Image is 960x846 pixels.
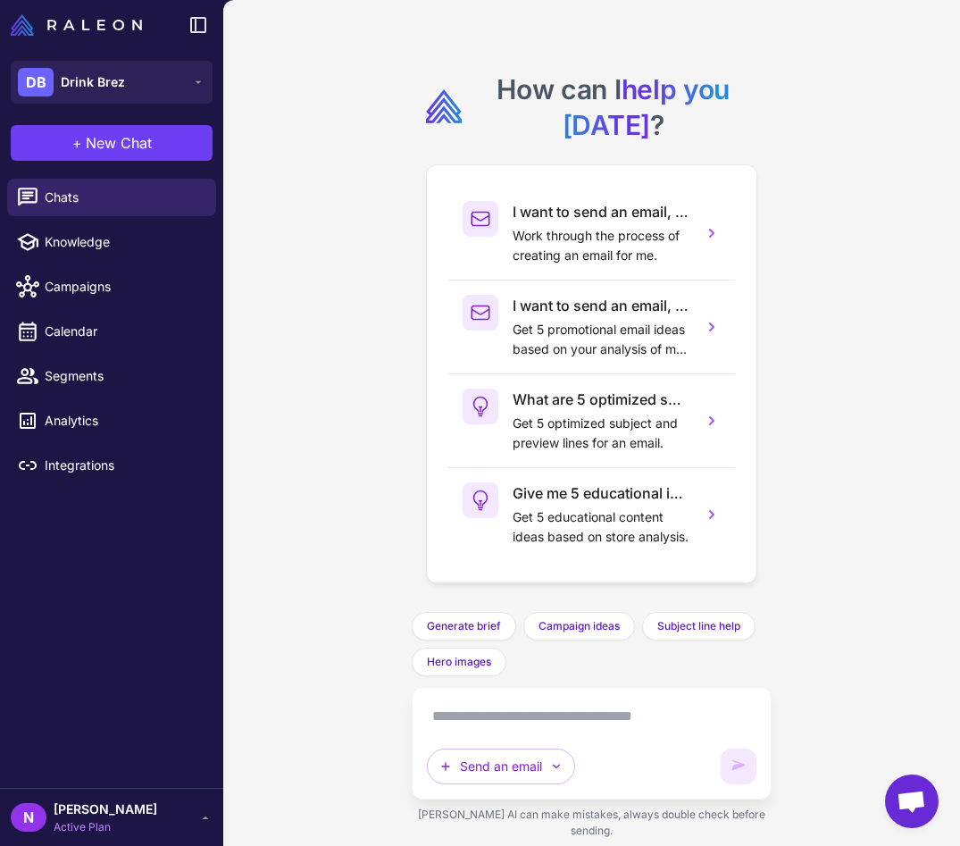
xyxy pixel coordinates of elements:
a: Segments [7,357,216,395]
h3: Give me 5 educational ideas for emails [513,482,689,504]
div: [PERSON_NAME] AI can make mistakes, always double check before sending. [412,800,772,846]
button: Generate brief [412,612,516,641]
a: Analytics [7,402,216,440]
span: [PERSON_NAME] [54,800,157,819]
span: Chats [45,188,202,207]
span: Hero images [427,654,491,670]
span: Campaign ideas [538,618,620,634]
span: Knowledge [45,232,202,252]
p: Get 5 optimized subject and preview lines for an email. [513,414,689,453]
h3: I want to send an email, generate one for me [513,201,689,222]
span: + [72,132,82,154]
p: Work through the process of creating an email for me. [513,226,689,265]
span: Segments [45,366,202,386]
span: Calendar [45,322,202,341]
span: New Chat [86,132,152,154]
a: Knowledge [7,223,216,261]
p: Get 5 promotional email ideas based on your analysis of my brand. [513,320,689,359]
span: Campaigns [45,277,202,297]
p: Get 5 educational content ideas based on store analysis. [513,507,689,547]
span: Integrations [45,456,202,475]
span: Drink Brez [61,72,125,92]
h2: How can I ? [469,71,757,143]
button: Subject line help [642,612,755,641]
span: Generate brief [427,618,501,634]
div: DB [18,68,54,96]
h3: I want to send an email, give me 5 promotional email ideas. [513,295,689,316]
a: Integrations [7,447,216,484]
span: Analytics [45,411,202,431]
h3: What are 5 optimized subject and preview lines for an email? [513,389,689,410]
a: Calendar [7,313,216,350]
button: Campaign ideas [523,612,635,641]
a: Open chat [885,775,939,828]
a: Campaigns [7,268,216,306]
span: Active Plan [54,819,157,835]
button: DBDrink Brez [11,61,213,104]
span: Subject line help [657,618,740,634]
button: Send an email [427,749,575,784]
img: Raleon Logo [11,14,142,36]
span: help you [DATE] [563,73,730,141]
div: N [11,803,46,832]
a: Chats [7,179,216,216]
button: Hero images [412,648,506,676]
button: +New Chat [11,125,213,161]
